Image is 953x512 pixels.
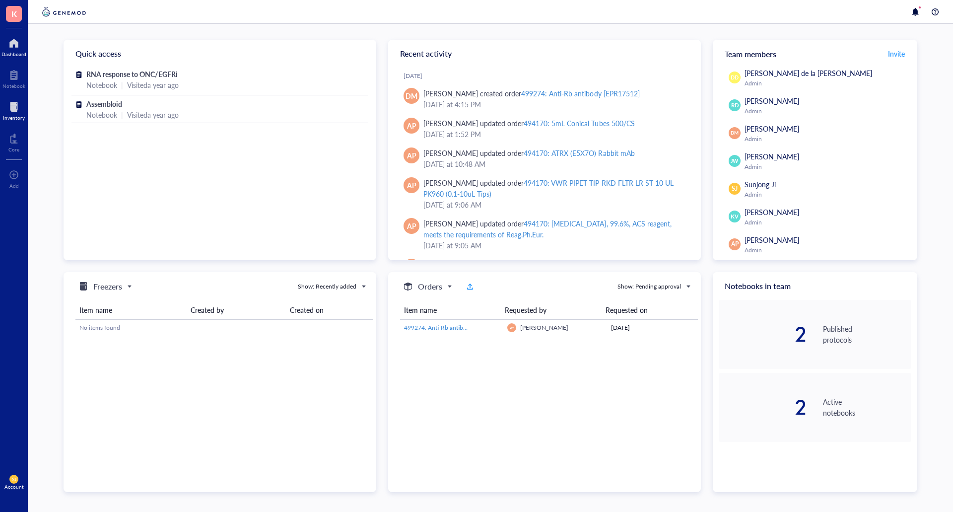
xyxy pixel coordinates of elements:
[396,84,693,114] a: DM[PERSON_NAME] created order499274: Anti-Rb antibody [EPR17512][DATE] at 4:15 PM
[407,150,416,161] span: AP
[12,476,16,482] span: SJ
[407,180,416,191] span: AP
[298,282,356,291] div: Show: Recently added
[611,323,694,332] div: [DATE]
[86,79,117,90] div: Notebook
[745,68,872,78] span: [PERSON_NAME] de la [PERSON_NAME]
[75,301,187,319] th: Item name
[524,118,634,128] div: 494170: 5mL Conical Tubes 500/CS
[732,184,738,193] span: SJ
[745,163,907,171] div: Admin
[1,51,26,57] div: Dashboard
[423,147,635,158] div: [PERSON_NAME] updated order
[64,40,376,68] div: Quick access
[9,183,19,189] div: Add
[521,88,639,98] div: 499274: Anti-Rb antibody [EPR17512]
[713,272,917,300] div: Notebooks in team
[3,115,25,121] div: Inventory
[396,173,693,214] a: AP[PERSON_NAME] updated order494170: VWR PIPET TIP RKD FLTR LR ST 10 UL PK960 (0.1-10uL Tips)[DAT...
[745,207,799,217] span: [PERSON_NAME]
[40,6,88,18] img: genemod-logo
[745,179,776,189] span: Sunjong Ji
[617,282,681,291] div: Show: Pending approval
[2,67,25,89] a: Notebook
[423,219,672,239] div: 494170: [MEDICAL_DATA], 99.6%, ACS reagent, meets the requirements of Reag.Ph.Eur.
[406,90,417,101] span: DM
[423,240,685,251] div: [DATE] at 9:05 AM
[396,114,693,144] a: AP[PERSON_NAME] updated order494170: 5mL Conical Tubes 500/CS[DATE] at 1:52 PM
[731,73,739,81] span: DD
[745,191,907,199] div: Admin
[520,323,568,332] span: [PERSON_NAME]
[388,40,701,68] div: Recent activity
[731,157,739,165] span: JW
[745,96,799,106] span: [PERSON_NAME]
[121,79,123,90] div: |
[79,323,369,332] div: No items found
[11,7,17,20] span: K
[745,79,907,87] div: Admin
[423,178,674,199] div: 494170: VWR PIPET TIP RKD FLTR LR ST 10 UL PK960 (0.1-10uL Tips)
[423,218,685,240] div: [PERSON_NAME] updated order
[86,69,178,79] span: RNA response to ONC/EGFRi
[396,144,693,173] a: AP[PERSON_NAME] updated order494170: ATRX (E5X7O) Rabbit mAb[DATE] at 10:48 AM
[1,35,26,57] a: Dashboard
[8,131,19,152] a: Core
[423,88,640,99] div: [PERSON_NAME] created order
[423,129,685,140] div: [DATE] at 1:52 PM
[418,281,442,293] h5: Orders
[423,177,685,199] div: [PERSON_NAME] updated order
[86,99,122,109] span: Assembloid
[745,124,799,134] span: [PERSON_NAME]
[86,109,117,120] div: Notebook
[8,146,19,152] div: Core
[404,72,693,80] div: [DATE]
[121,109,123,120] div: |
[404,323,499,332] a: 499274: Anti-Rb antibody [EPR17512]
[404,323,507,332] span: 499274: Anti-Rb antibody [EPR17512]
[407,220,416,231] span: AP
[719,324,807,344] div: 2
[423,118,635,129] div: [PERSON_NAME] updated order
[524,148,634,158] div: 494170: ATRX (E5X7O) Rabbit mAb
[745,135,907,143] div: Admin
[823,323,911,345] div: Published protocols
[719,397,807,417] div: 2
[745,107,907,115] div: Admin
[745,235,799,245] span: [PERSON_NAME]
[286,301,373,319] th: Created on
[423,158,685,169] div: [DATE] at 10:48 AM
[127,109,179,120] div: Visited a year ago
[4,484,24,490] div: Account
[423,199,685,210] div: [DATE] at 9:06 AM
[823,396,911,418] div: Active notebooks
[407,120,416,131] span: AP
[745,246,907,254] div: Admin
[731,101,739,110] span: RD
[2,83,25,89] div: Notebook
[3,99,25,121] a: Inventory
[423,99,685,110] div: [DATE] at 4:15 PM
[745,219,907,226] div: Admin
[731,130,739,137] span: DM
[127,79,179,90] div: Visited a year ago
[745,151,799,161] span: [PERSON_NAME]
[501,301,602,319] th: Requested by
[713,40,917,68] div: Team members
[731,213,738,221] span: KV
[93,281,122,293] h5: Freezers
[400,301,501,319] th: Item name
[602,301,690,319] th: Requested on
[887,46,905,62] button: Invite
[187,301,286,319] th: Created by
[888,49,905,59] span: Invite
[509,326,514,329] span: DM
[731,240,739,249] span: AP
[396,214,693,255] a: AP[PERSON_NAME] updated order494170: [MEDICAL_DATA], 99.6%, ACS reagent, meets the requirements o...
